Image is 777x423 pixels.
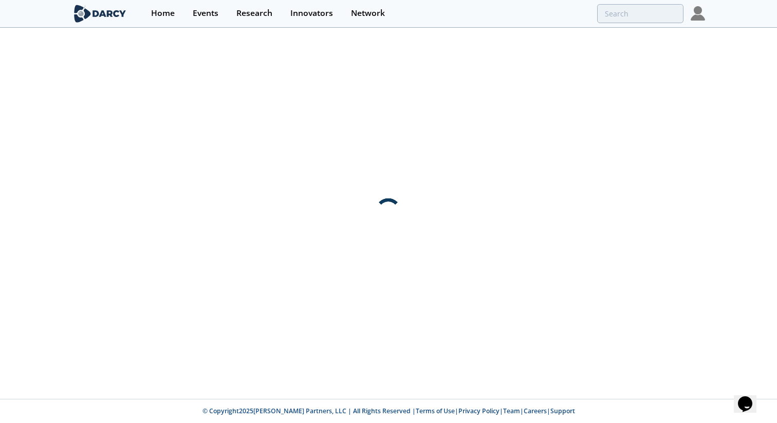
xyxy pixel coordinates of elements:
[691,6,705,21] img: Profile
[524,407,547,415] a: Careers
[72,5,128,23] img: logo-wide.svg
[351,9,385,17] div: Network
[597,4,683,23] input: Advanced Search
[193,9,218,17] div: Events
[290,9,333,17] div: Innovators
[503,407,520,415] a: Team
[458,407,499,415] a: Privacy Policy
[416,407,455,415] a: Terms of Use
[236,9,272,17] div: Research
[734,382,767,413] iframe: chat widget
[550,407,575,415] a: Support
[151,9,175,17] div: Home
[33,407,744,416] p: © Copyright 2025 [PERSON_NAME] Partners, LLC | All Rights Reserved | | | | |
